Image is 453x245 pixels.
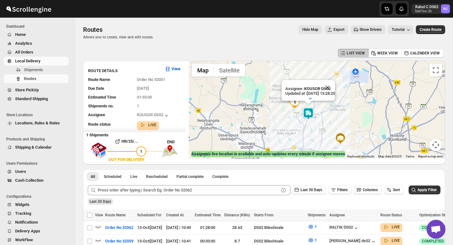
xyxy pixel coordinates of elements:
span: COMPLETED [422,225,444,230]
button: Locations, Rules & Rates [4,119,69,128]
span: Estimated Time [88,95,116,100]
span: Route status [88,122,111,127]
p: b607ea-2b [415,9,439,13]
button: Close [320,80,335,95]
button: Show street map [192,64,214,77]
div: END [167,139,186,145]
h3: ROUTE DETAILS [88,68,159,74]
span: Users [15,169,26,174]
div: [DATE] | 10:41 [166,238,191,244]
label: Assignee's live location is available and auto-updates every minute if assignee moves [191,151,345,157]
div: OUT FOR DELIVERY [109,157,144,163]
span: CALENDER VIEW [410,51,440,56]
span: Standard Shipping [15,96,48,101]
button: Cash Collection [4,176,69,185]
span: Filters [337,188,348,192]
span: WEEK VIEW [377,51,398,56]
span: 1 [137,104,139,108]
button: All Orders [4,48,69,57]
button: Map camera controls [429,139,442,151]
span: COMPLETED [422,239,444,244]
button: LIST VIEW [338,49,369,58]
span: All [91,174,95,179]
button: Routes [4,74,69,83]
b: HR/25/... [121,139,138,144]
button: Show satellite imagery [214,64,245,77]
div: 28.63 [224,225,250,231]
button: Shipments [4,66,69,74]
b: LIVE [392,225,400,229]
span: Locations, Rules & Rates [15,121,60,125]
span: Analytics [15,41,32,46]
span: Starts From [254,213,273,217]
span: Export [333,27,344,32]
span: Store PickUp [15,88,39,92]
a: Terms (opens in new tab) [405,155,414,158]
span: Estimated Time [195,213,221,217]
span: Cash Collection [15,178,43,183]
div: Open chat [427,220,445,239]
button: All routes [87,172,99,181]
span: Order No 32059 [105,238,133,244]
span: Assignee [88,112,105,117]
button: LIVE [139,122,156,128]
button: Keyboard shortcuts [347,154,374,159]
span: Scheduled For [137,213,161,217]
p: Assignee : [285,86,335,91]
img: ScrollEngine [5,1,52,17]
button: Columns [354,185,382,194]
span: Order No 32051 [137,77,165,82]
button: CALENDER VIEW [401,49,444,58]
button: Show Drivers [351,25,385,34]
button: Notifications [4,218,69,227]
span: Rahul C DS02 [441,4,450,13]
b: KOUSOR DS02 [304,86,331,91]
span: Configurations [6,194,71,199]
span: Rescheduled [146,174,168,179]
button: 1 [304,222,321,232]
span: Dashboard [6,24,71,29]
b: LIVE [392,238,400,243]
span: Partial complete [176,174,204,179]
span: Routes [83,26,103,33]
div: 01:28:00 [195,225,221,231]
button: Tutorial [388,25,413,34]
div: [DATE] | 10:49 [166,225,191,231]
span: Routes [24,76,36,81]
button: WorkFlow [4,236,69,244]
span: Shipments [308,213,326,217]
button: Map action label [299,25,322,34]
text: RC [443,7,448,11]
button: Export [325,25,348,34]
button: Toggle fullscreen view [429,64,442,77]
span: Apply Filter [417,188,437,192]
span: Due Date [88,86,104,91]
span: 13-Oct | [DATE] [137,225,162,230]
span: 1 [315,224,317,229]
span: Tracking [15,211,31,216]
button: RALTIK DS02 [329,225,359,231]
span: Route Name [88,77,110,82]
button: Widgets [4,200,69,209]
span: Order No 32062 [105,225,133,231]
span: Route Status [380,213,402,217]
b: LIVE [148,123,156,127]
button: Order No 32062 [101,223,137,233]
button: KOUSOR DS02 [137,112,170,119]
span: Products and Shipping [6,137,71,142]
img: trip_end.png [162,145,178,157]
b: View [171,66,181,71]
p: Rahul C DS02 [415,4,439,9]
span: Shipping & Calendar [15,145,52,150]
button: Analytics [4,39,69,48]
button: View [161,64,184,74]
span: Tutorial [392,27,405,32]
span: Store Locations [6,112,71,117]
span: Delivery Apps [15,229,40,233]
button: Filters [328,185,351,194]
span: Users Permissions [6,161,71,166]
span: Show Drivers [360,27,382,32]
button: Create Route [416,25,445,34]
